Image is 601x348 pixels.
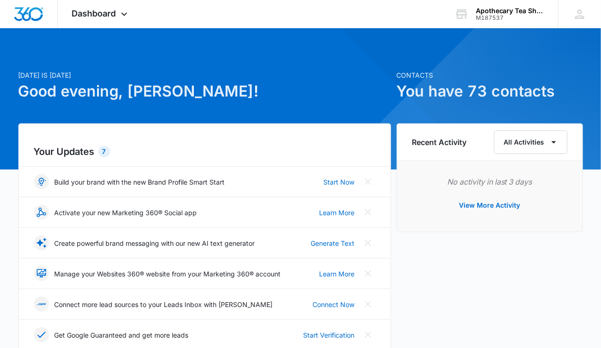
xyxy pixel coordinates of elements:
[324,177,355,187] a: Start Now
[313,299,355,309] a: Connect Now
[55,177,225,187] p: Build your brand with the new Brand Profile Smart Start
[55,269,281,279] p: Manage your Websites 360® website from your Marketing 360® account
[412,176,568,187] p: No activity in last 3 days
[320,269,355,279] a: Learn More
[72,8,116,18] span: Dashboard
[320,208,355,218] a: Learn More
[18,70,391,80] p: [DATE] is [DATE]
[98,146,110,157] div: 7
[361,235,376,251] button: Close
[55,238,255,248] p: Create powerful brand messaging with our new AI text generator
[361,297,376,312] button: Close
[361,205,376,220] button: Close
[55,208,197,218] p: Activate your new Marketing 360® Social app
[450,194,530,217] button: View More Activity
[494,130,568,154] button: All Activities
[55,299,273,309] p: Connect more lead sources to your Leads Inbox with [PERSON_NAME]
[412,137,467,148] h6: Recent Activity
[361,266,376,281] button: Close
[397,70,583,80] p: Contacts
[361,327,376,342] button: Close
[311,238,355,248] a: Generate Text
[397,80,583,103] h1: You have 73 contacts
[361,174,376,189] button: Close
[18,80,391,103] h1: Good evening, [PERSON_NAME]!
[55,330,189,340] p: Get Google Guaranteed and get more leads
[476,15,545,21] div: account id
[304,330,355,340] a: Start Verification
[34,145,376,159] h2: Your Updates
[476,7,545,15] div: account name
